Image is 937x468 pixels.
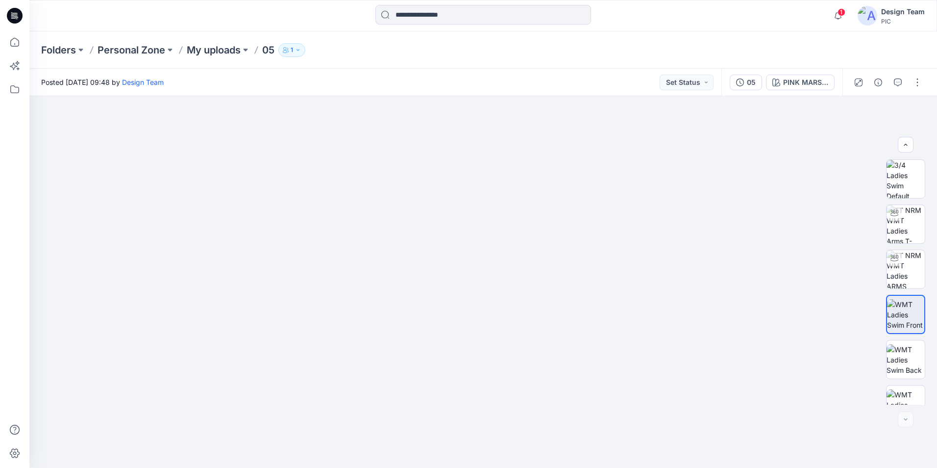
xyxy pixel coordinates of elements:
[887,250,925,288] img: TT NRM WMT Ladies ARMS DOWN
[766,75,835,90] button: PINK MARSHMALLOW
[870,75,886,90] button: Details
[887,299,924,330] img: WMT Ladies Swim Front
[262,43,274,57] p: 05
[41,77,164,87] span: Posted [DATE] 09:48 by
[187,43,241,57] a: My uploads
[41,43,76,57] a: Folders
[887,390,925,420] img: WMT Ladies Swim Left
[887,344,925,375] img: WMT Ladies Swim Back
[881,6,925,18] div: Design Team
[838,8,845,16] span: 1
[881,18,925,25] div: PIC
[783,77,828,88] div: PINK MARSHMALLOW
[747,77,756,88] div: 05
[730,75,762,90] button: 05
[291,45,293,55] p: 1
[278,43,305,57] button: 1
[251,50,715,468] img: eyJhbGciOiJIUzI1NiIsImtpZCI6IjAiLCJzbHQiOiJzZXMiLCJ0eXAiOiJKV1QifQ.eyJkYXRhIjp7InR5cGUiOiJzdG9yYW...
[887,160,925,198] img: 3/4 Ladies Swim Default
[98,43,165,57] a: Personal Zone
[887,205,925,243] img: TT NRM WMT Ladies Arms T-POSE
[858,6,877,26] img: avatar
[122,78,164,86] a: Design Team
